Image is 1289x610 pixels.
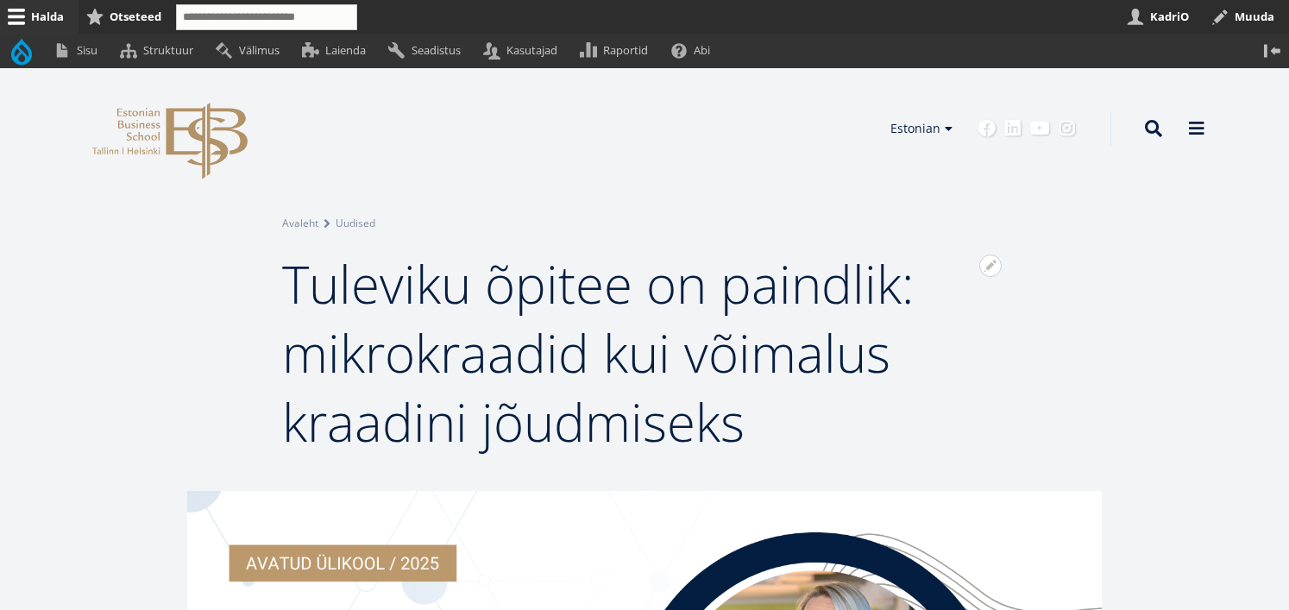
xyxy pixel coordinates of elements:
a: Kasutajad [475,34,572,67]
a: Linkedin [1004,120,1022,137]
a: Raportid [573,34,663,67]
a: Uudised [336,215,375,232]
a: Seadistus [380,34,475,67]
button: Vertikaalasend [1255,34,1289,67]
a: Struktuur [112,34,208,67]
a: Avaleht [282,215,318,232]
a: Abi [663,34,726,67]
span: Tuleviku õpitee on paindlik: mikrokraadid kui võimalus kraadini jõudmiseks [282,248,914,457]
a: Välimus [208,34,294,67]
a: Laienda [294,34,380,67]
button: Avatud seaded [979,255,1002,277]
a: Facebook [978,120,996,137]
a: Instagram [1059,120,1076,137]
a: Youtube [1030,120,1050,137]
a: Sisu [46,34,112,67]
